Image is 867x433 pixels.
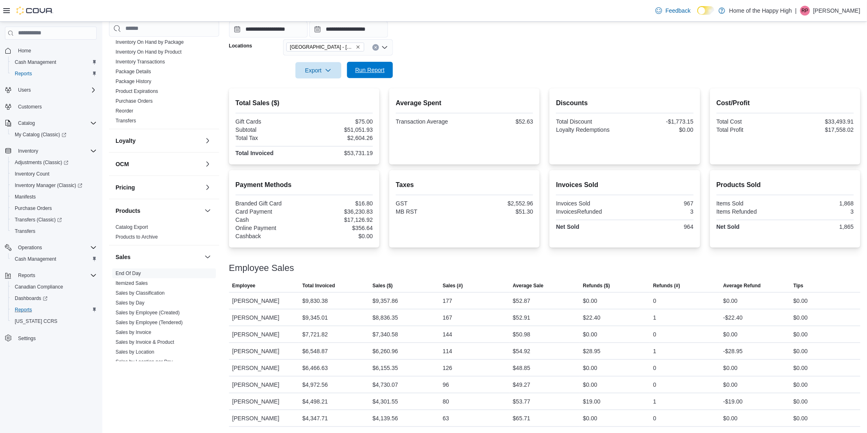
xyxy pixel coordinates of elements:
span: Average Sale [513,282,544,289]
button: Home [2,45,100,56]
button: OCM [116,160,201,168]
input: Dark Mode [697,6,715,15]
div: MB RST [396,208,463,215]
span: Catalog [18,120,35,126]
div: $52.63 [466,118,533,125]
span: Run Report [355,66,385,74]
div: -$19.00 [723,397,742,406]
div: $4,301.55 [372,397,398,406]
div: $28.95 [583,346,601,356]
a: Settings [15,334,39,343]
h3: Products [116,207,141,215]
span: Catalog [15,118,97,128]
a: Transfers (Classic) [8,214,100,226]
div: 1,868 [787,200,854,207]
button: Cash Management [8,56,100,68]
span: Sales by Employee (Created) [116,309,180,316]
div: $54.92 [513,346,531,356]
div: $0.00 [583,380,597,390]
a: My Catalog (Classic) [11,130,70,140]
div: Subtotal [236,126,303,133]
button: Users [2,84,100,96]
span: Manifests [11,192,97,202]
button: Inventory Count [8,168,100,180]
span: Reports [11,305,97,315]
div: $0.00 [723,329,738,339]
div: $50.98 [513,329,531,339]
a: Transfers [116,118,136,124]
span: Adjustments (Classic) [11,158,97,167]
span: Sales by Employee (Tendered) [116,319,183,326]
div: Invoices Sold [556,200,623,207]
span: Inventory Manager (Classic) [11,180,97,190]
span: Package Details [116,68,151,75]
a: Adjustments (Classic) [8,157,100,168]
h2: Payment Methods [236,180,373,190]
a: Customers [15,102,45,112]
div: $52.91 [513,313,531,322]
div: $0.00 [794,397,808,406]
button: Reports [8,304,100,316]
a: Reports [11,305,35,315]
div: $0.00 [794,329,808,339]
div: $19.00 [583,397,601,406]
button: Transfers [8,226,100,237]
a: Dashboards [11,293,51,303]
a: Cash Management [11,57,59,67]
div: 3 [626,208,694,215]
button: Catalog [2,117,100,129]
button: Products [116,207,201,215]
div: [PERSON_NAME] [229,377,299,393]
strong: Net Sold [556,223,579,230]
span: Reports [15,271,97,280]
div: 167 [443,313,452,322]
a: End Of Day [116,271,141,276]
div: $49.27 [513,380,531,390]
a: Inventory Manager (Classic) [11,180,86,190]
button: Canadian Compliance [8,281,100,293]
p: Home of the Happy High [729,6,792,16]
span: Cash Management [11,57,97,67]
div: [PERSON_NAME] [229,326,299,343]
a: Package Details [116,69,151,74]
span: Inventory Manager (Classic) [15,182,82,189]
h3: Pricing [116,183,135,192]
h3: Sales [116,253,131,261]
span: Reports [15,70,32,77]
button: Products [203,206,213,216]
div: 964 [626,223,694,230]
span: My Catalog (Classic) [11,130,97,140]
div: $0.00 [583,329,597,339]
div: -$28.95 [723,346,742,356]
div: 1 [653,397,656,406]
span: Inventory [18,148,38,154]
button: Pricing [116,183,201,192]
span: Itemized Sales [116,280,148,286]
button: Run Report [347,62,393,78]
button: Purchase Orders [8,203,100,214]
a: Canadian Compliance [11,282,66,292]
button: Export [295,62,341,79]
a: Dashboards [8,293,100,304]
button: Catalog [15,118,38,128]
span: Refunds (#) [653,282,680,289]
div: $75.00 [306,118,373,125]
input: Press the down key to open a popover containing a calendar. [229,21,308,38]
div: 0 [653,380,656,390]
button: Manifests [8,191,100,203]
div: $7,340.58 [372,329,398,339]
p: [PERSON_NAME] [813,6,860,16]
div: GST [396,200,463,207]
a: Manifests [11,192,39,202]
span: Product Expirations [116,88,158,95]
label: Locations [229,43,252,49]
div: $6,548.87 [302,346,328,356]
a: Transfers [11,226,39,236]
div: $4,498.21 [302,397,328,406]
div: $53,731.19 [306,150,373,156]
div: 126 [443,363,452,373]
a: Products to Archive [116,234,158,240]
input: Press the down key to open a popover containing a calendar. [309,21,388,38]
